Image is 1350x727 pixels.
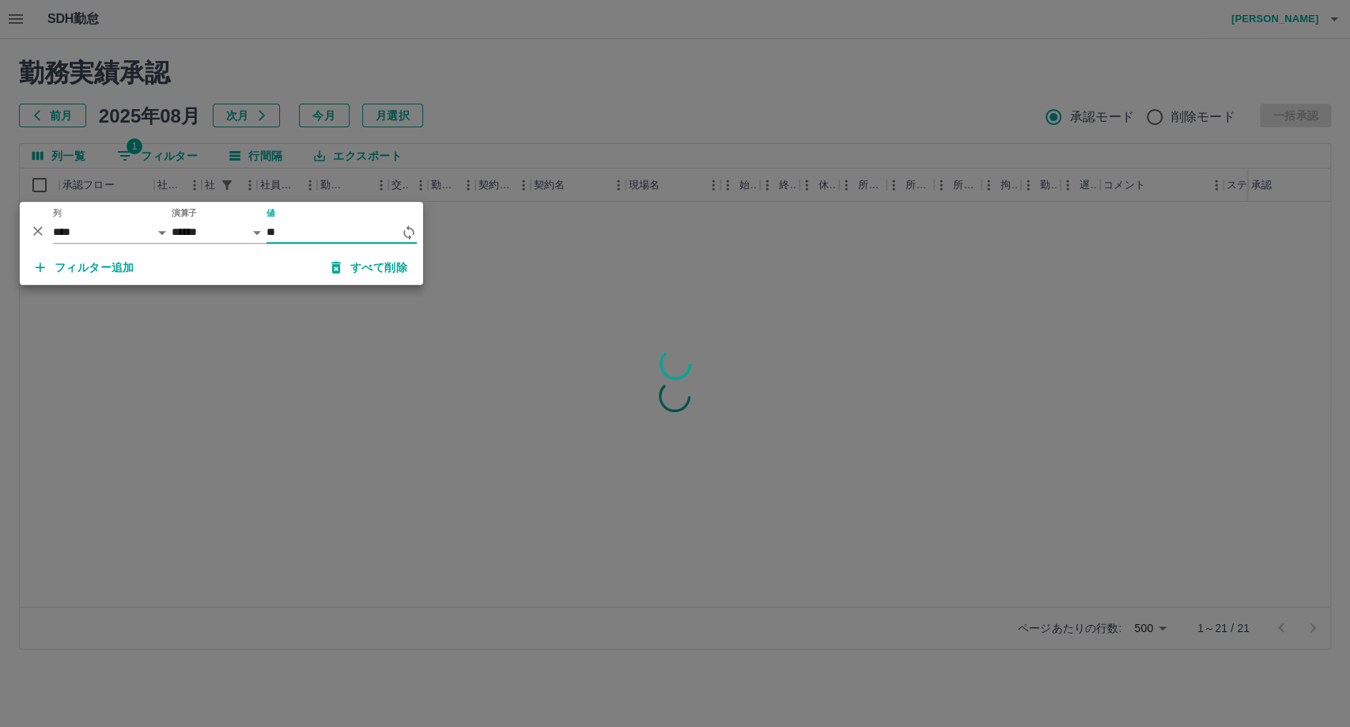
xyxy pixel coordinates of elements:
[23,253,147,282] button: フィルター追加
[53,207,62,219] label: 列
[319,253,420,282] button: すべて削除
[267,207,275,219] label: 値
[26,219,50,243] button: 削除
[172,207,197,219] label: 演算子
